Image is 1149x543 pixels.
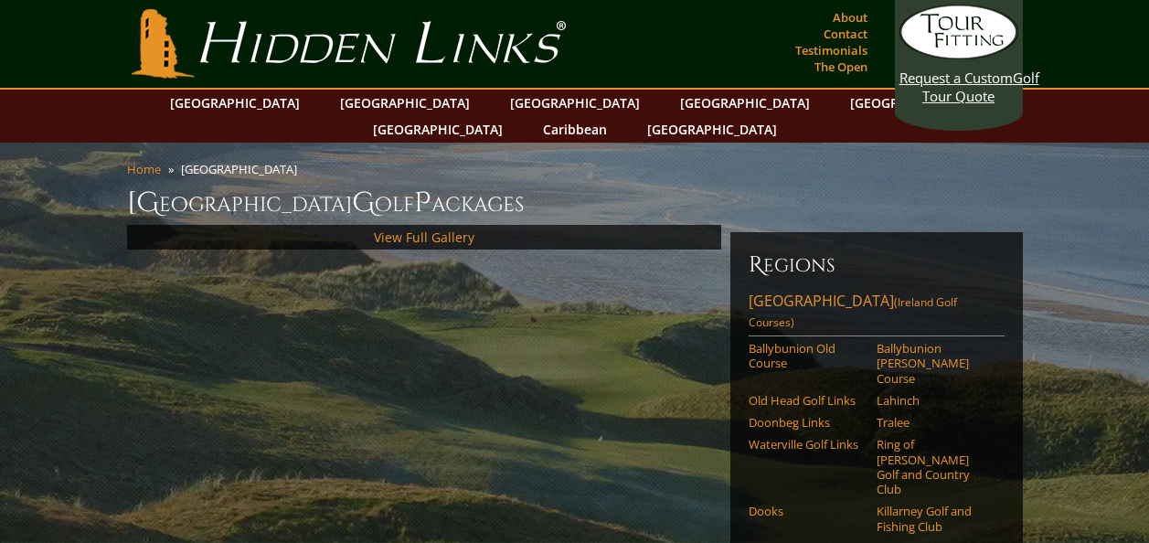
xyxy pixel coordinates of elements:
[819,21,872,47] a: Contact
[331,90,479,116] a: [GEOGRAPHIC_DATA]
[534,116,616,143] a: Caribbean
[749,437,865,452] a: Waterville Golf Links
[749,294,957,330] span: (Ireland Golf Courses)
[877,504,993,534] a: Killarney Golf and Fishing Club
[501,90,649,116] a: [GEOGRAPHIC_DATA]
[828,5,872,30] a: About
[749,291,1005,336] a: [GEOGRAPHIC_DATA](Ireland Golf Courses)
[749,250,1005,280] h6: Regions
[877,341,993,386] a: Ballybunion [PERSON_NAME] Course
[374,229,474,246] a: View Full Gallery
[127,161,161,177] a: Home
[671,90,819,116] a: [GEOGRAPHIC_DATA]
[877,415,993,430] a: Tralee
[749,341,865,371] a: Ballybunion Old Course
[877,437,993,496] a: Ring of [PERSON_NAME] Golf and Country Club
[791,37,872,63] a: Testimonials
[877,393,993,408] a: Lahinch
[181,161,304,177] li: [GEOGRAPHIC_DATA]
[161,90,309,116] a: [GEOGRAPHIC_DATA]
[899,5,1018,105] a: Request a CustomGolf Tour Quote
[414,185,431,221] span: P
[749,393,865,408] a: Old Head Golf Links
[638,116,786,143] a: [GEOGRAPHIC_DATA]
[810,54,872,80] a: The Open
[841,90,989,116] a: [GEOGRAPHIC_DATA]
[749,415,865,430] a: Doonbeg Links
[749,504,865,518] a: Dooks
[899,69,1013,87] span: Request a Custom
[127,185,1023,221] h1: [GEOGRAPHIC_DATA] olf ackages
[352,185,375,221] span: G
[364,116,512,143] a: [GEOGRAPHIC_DATA]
